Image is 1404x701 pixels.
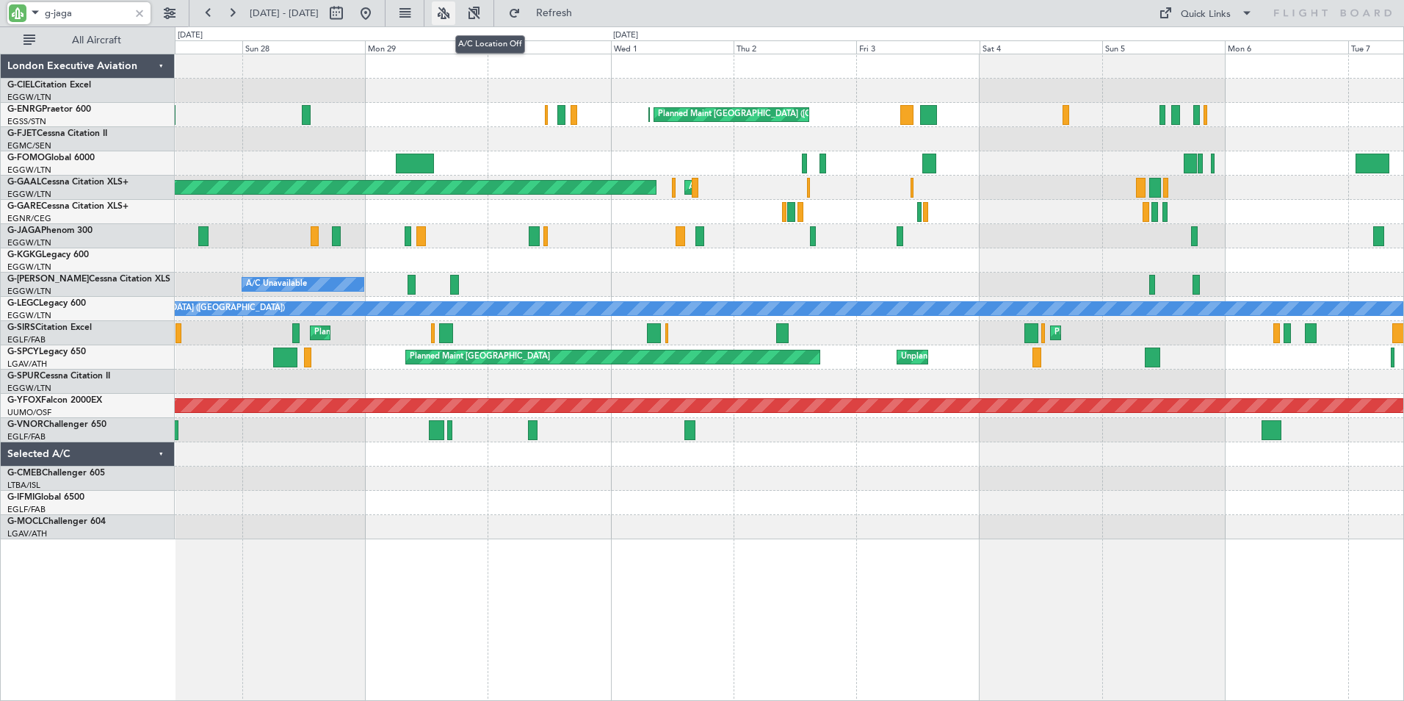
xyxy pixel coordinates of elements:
a: EGMC/SEN [7,140,51,151]
span: G-SPUR [7,372,40,381]
button: All Aircraft [16,29,159,52]
a: G-GAALCessna Citation XLS+ [7,178,129,187]
div: [DATE] [178,29,203,42]
span: G-CIEL [7,81,35,90]
a: LGAV/ATH [7,528,47,539]
a: G-SIRSCitation Excel [7,323,92,332]
a: G-LEGCLegacy 600 [7,299,86,308]
span: G-ENRG [7,105,42,114]
span: G-LEGC [7,299,39,308]
span: G-JAGA [7,226,41,235]
a: EGGW/LTN [7,165,51,176]
div: A/C Unavailable [246,273,307,295]
span: G-GAAL [7,178,41,187]
span: G-VNOR [7,420,43,429]
div: Planned Maint [GEOGRAPHIC_DATA] [410,346,550,368]
button: Refresh [502,1,590,25]
a: EGGW/LTN [7,92,51,103]
a: EGLF/FAB [7,504,46,515]
span: G-YFOX [7,396,41,405]
a: G-CIELCitation Excel [7,81,91,90]
a: G-FOMOGlobal 6000 [7,154,95,162]
a: EGSS/STN [7,116,46,127]
div: [DATE] [613,29,638,42]
div: Mon 29 [365,40,488,54]
div: Quick Links [1181,7,1231,22]
span: G-MOCL [7,517,43,526]
div: Planned Maint [GEOGRAPHIC_DATA] ([GEOGRAPHIC_DATA]) [314,322,546,344]
a: G-[PERSON_NAME]Cessna Citation XLS [7,275,170,284]
div: Planned Maint [GEOGRAPHIC_DATA] ([GEOGRAPHIC_DATA]) [658,104,889,126]
span: G-SPCY [7,348,39,356]
span: G-KGKG [7,251,42,259]
div: Sat 4 [980,40,1102,54]
a: EGLF/FAB [7,334,46,345]
div: Sun 28 [242,40,365,54]
div: Sat 27 [119,40,242,54]
div: Thu 2 [734,40,856,54]
div: Sun 5 [1102,40,1225,54]
a: G-ENRGPraetor 600 [7,105,91,114]
div: Mon 6 [1225,40,1347,54]
a: G-SPCYLegacy 650 [7,348,86,356]
span: G-CMEB [7,469,42,478]
a: EGNR/CEG [7,213,51,224]
input: A/C (Reg. or Type) [45,2,129,24]
a: G-JAGAPhenom 300 [7,226,93,235]
button: Quick Links [1151,1,1260,25]
a: LGAV/ATH [7,359,47,370]
span: G-SIRS [7,323,35,332]
div: Planned Maint [GEOGRAPHIC_DATA] ([GEOGRAPHIC_DATA]) [1054,322,1286,344]
a: LTBA/ISL [7,480,40,491]
a: UUMO/OSF [7,407,51,418]
div: Tue 30 [488,40,610,54]
a: G-VNORChallenger 650 [7,420,106,429]
a: G-IFMIGlobal 6500 [7,493,84,502]
a: G-CMEBChallenger 605 [7,469,105,478]
a: EGGW/LTN [7,237,51,248]
a: G-SPURCessna Citation II [7,372,110,381]
span: Refresh [524,8,585,18]
a: G-GARECessna Citation XLS+ [7,202,129,211]
a: EGGW/LTN [7,383,51,394]
a: EGGW/LTN [7,310,51,321]
div: AOG Maint Dusseldorf [689,176,774,198]
a: EGGW/LTN [7,189,51,200]
span: G-FJET [7,129,37,138]
div: Fri 3 [856,40,979,54]
div: Wed 1 [611,40,734,54]
a: G-MOCLChallenger 604 [7,517,106,526]
span: G-[PERSON_NAME] [7,275,89,284]
span: All Aircraft [38,35,155,46]
span: [DATE] - [DATE] [250,7,319,20]
span: G-IFMI [7,493,35,502]
div: Unplanned Maint [GEOGRAPHIC_DATA] [901,346,1052,368]
a: G-KGKGLegacy 600 [7,251,89,259]
a: EGGW/LTN [7,262,51,273]
div: A/C Location Off [455,35,525,54]
span: G-FOMO [7,154,45,162]
a: EGGW/LTN [7,286,51,297]
a: EGLF/FAB [7,431,46,442]
a: G-YFOXFalcon 2000EX [7,396,102,405]
span: G-GARE [7,202,41,211]
a: G-FJETCessna Citation II [7,129,107,138]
